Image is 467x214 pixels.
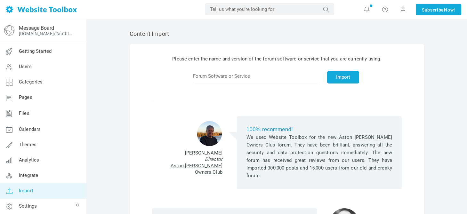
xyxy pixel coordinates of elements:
[19,172,38,178] span: Integrate
[142,55,411,63] p: Please enter the name and version of the forum software or service that you are currently using.
[19,25,54,31] a: Message Board
[19,157,39,163] span: Analytics
[246,126,392,133] h6: 100% recommend!
[19,142,36,147] span: Themes
[171,163,222,175] a: Aston [PERSON_NAME] Owners Club
[19,126,41,132] span: Calendars
[19,203,37,209] span: Settings
[4,25,14,36] img: globe-icon.png
[416,4,461,15] a: SubscribeNow!
[19,48,52,54] span: Getting Started
[205,156,222,162] i: Director
[19,31,75,36] a: [DOMAIN_NAME]/?authtoken=4a620894a8fad85d60dd73b47337b076&rememberMe=1
[193,70,318,82] input: Forum Software or Service
[19,188,33,194] span: Import
[185,150,222,156] span: [PERSON_NAME]
[205,4,334,15] input: Tell us what you're looking for
[130,30,424,37] h2: Content Import
[19,94,32,100] span: Pages
[19,79,43,85] span: Categories
[19,64,32,69] span: Users
[444,6,455,13] span: Now!
[19,110,29,116] span: Files
[327,71,359,83] button: Import
[246,133,392,179] p: We used Website Toolbox for the new Aston [PERSON_NAME] Owners Club forum. They have been brillia...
